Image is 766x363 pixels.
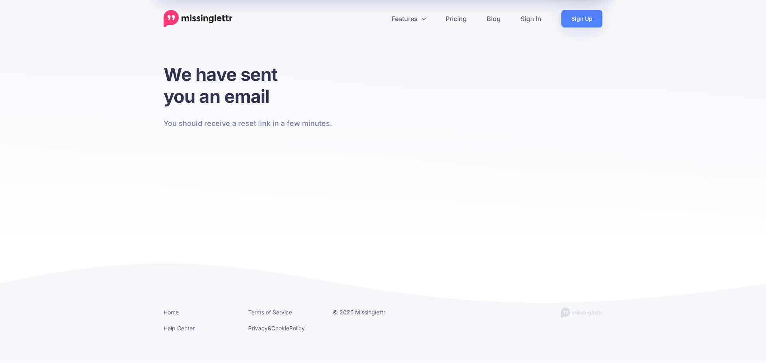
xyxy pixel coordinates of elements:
[436,10,477,27] a: Pricing
[333,307,405,317] li: © 2025 Missinglettr
[382,10,436,27] a: Features
[271,325,289,332] a: Cookie
[164,117,340,130] p: You should receive a reset link in a few minutes.
[164,325,195,332] a: Help Center
[477,10,511,27] a: Blog
[561,10,602,27] a: Sign Up
[164,309,179,316] a: Home
[248,325,268,332] a: Privacy
[248,323,321,333] li: & Policy
[248,309,292,316] a: Terms of Service
[511,10,551,27] a: Sign In
[164,63,340,107] h1: We have sent you an email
